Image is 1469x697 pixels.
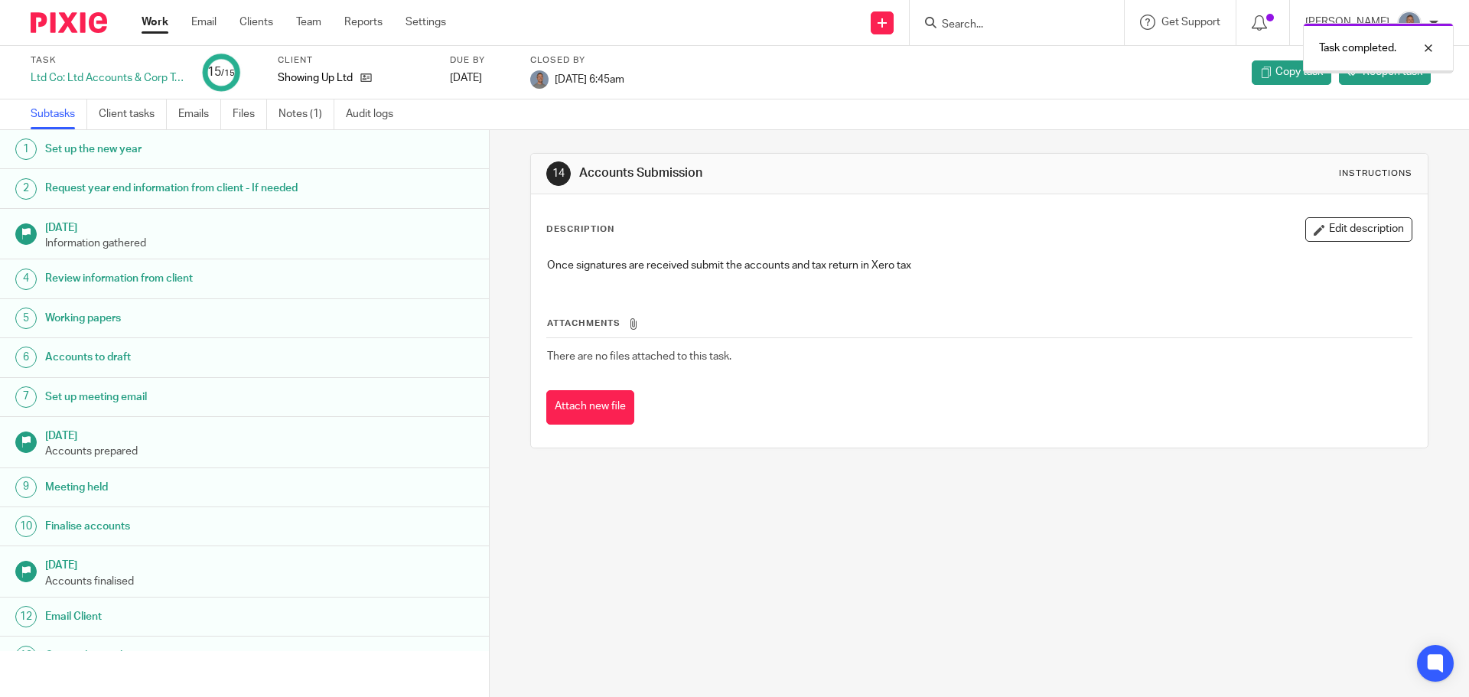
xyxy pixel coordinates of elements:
h1: [DATE] [45,425,474,444]
a: Email [191,15,217,30]
p: Accounts prepared [45,444,474,459]
h1: Email Client [45,605,331,628]
div: [DATE] [450,70,511,86]
p: Showing Up Ltd [278,70,353,86]
span: [DATE] 6:45am [555,73,624,84]
a: Team [296,15,321,30]
div: 7 [15,386,37,408]
p: Task completed. [1319,41,1396,56]
p: Once signatures are received submit the accounts and tax return in Xero tax [547,258,1411,273]
a: Reports [344,15,383,30]
small: /15 [221,69,235,77]
div: 10 [15,516,37,537]
label: Closed by [530,54,624,67]
h1: Request year end information from client - If needed [45,177,331,200]
img: James%20Headshot.png [530,70,549,89]
a: Work [142,15,168,30]
a: Subtasks [31,99,87,129]
h1: [DATE] [45,554,474,573]
div: 5 [15,308,37,329]
h1: Finalise accounts [45,515,331,538]
h1: Meeting held [45,476,331,499]
div: 13 [15,646,37,667]
label: Task [31,54,184,67]
a: Settings [406,15,446,30]
div: 6 [15,347,37,368]
div: 2 [15,178,37,200]
a: Client tasks [99,99,167,129]
div: 12 [15,606,37,627]
h1: Accounts Submission [579,165,1012,181]
h1: Review information from client [45,267,331,290]
a: Clients [239,15,273,30]
div: 15 [207,64,235,81]
span: There are no files attached to this task. [547,351,731,362]
p: Information gathered [45,236,474,251]
h1: Set up the new year [45,138,331,161]
label: Due by [450,54,511,67]
div: 4 [15,269,37,290]
a: Emails [178,99,221,129]
div: Instructions [1339,168,1412,180]
h1: Set up meeting email [45,386,331,409]
p: Accounts finalised [45,574,474,589]
button: Attach new file [546,390,634,425]
img: James%20Headshot.png [1397,11,1422,35]
a: Notes (1) [278,99,334,129]
button: Edit description [1305,217,1412,242]
p: Description [546,223,614,236]
div: 1 [15,138,37,160]
div: 14 [546,161,571,186]
h1: [DATE] [45,217,474,236]
div: 9 [15,477,37,498]
span: Attachments [547,319,620,327]
h1: Create doc pack [45,644,331,667]
img: Pixie [31,12,107,33]
a: Audit logs [346,99,405,129]
h1: Working papers [45,307,331,330]
h1: Accounts to draft [45,346,331,369]
a: Files [233,99,267,129]
div: Ltd Co: Ltd Accounts & Corp Tax Return [31,70,184,86]
label: Client [278,54,431,67]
